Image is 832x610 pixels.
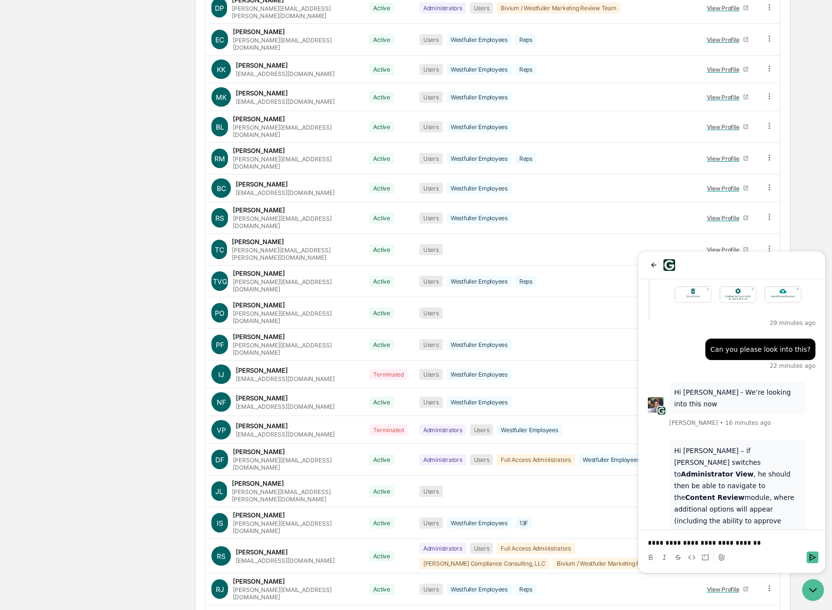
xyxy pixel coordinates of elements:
div: [PERSON_NAME] [233,333,285,341]
div: [PERSON_NAME][EMAIL_ADDRESS][DOMAIN_NAME] [233,310,358,324]
div: 13F [515,517,532,529]
div: Westfuller Employees [447,397,511,408]
div: Active [369,34,394,45]
div: [PERSON_NAME][EMAIL_ADDRESS][PERSON_NAME][DOMAIN_NAME] [232,5,358,19]
div: [EMAIL_ADDRESS][DOMAIN_NAME] [236,431,335,438]
div: Users [419,584,443,595]
div: View Profile [707,586,743,593]
div: [PERSON_NAME] [233,269,285,277]
div: Users [419,244,443,255]
div: Active [369,397,394,408]
div: [PERSON_NAME][EMAIL_ADDRESS][DOMAIN_NAME] [233,342,358,356]
div: Westfuller Employees [447,92,511,103]
div: Westfuller Employees [447,584,511,595]
div: Users [419,517,443,529]
div: Active [369,517,394,529]
span: NF [217,398,226,406]
div: Administrators [419,543,466,554]
div: Active [369,121,394,133]
div: Users [419,369,443,380]
div: [PERSON_NAME][EMAIL_ADDRESS][PERSON_NAME][DOMAIN_NAME] [232,247,358,261]
div: [PERSON_NAME] [232,238,284,246]
div: [PERSON_NAME][EMAIL_ADDRESS][DOMAIN_NAME] [233,124,358,138]
div: View Profile [707,4,743,12]
div: View Profile [707,185,743,192]
a: View Profile [702,119,753,134]
div: Users [470,543,493,554]
div: View Profile [707,123,743,131]
div: Administrators [419,454,466,465]
div: View Profile [707,66,743,73]
div: Westfuller Employees [447,276,511,287]
span: BL [216,123,224,131]
span: RS [215,214,224,222]
div: [PERSON_NAME][EMAIL_ADDRESS][PERSON_NAME][DOMAIN_NAME] [232,488,358,503]
div: Westfuller Employees [447,212,511,224]
div: Users [419,92,443,103]
div: Westfuller Employees [447,183,511,194]
div: Administrators [419,424,466,436]
div: [PERSON_NAME] [233,511,285,519]
div: Reps [515,64,536,75]
span: PF [216,341,224,349]
div: Active [369,244,394,255]
div: [EMAIL_ADDRESS][DOMAIN_NAME] [236,70,335,77]
div: Users [470,424,493,436]
div: [PERSON_NAME] [232,479,284,487]
a: View Profile [702,0,753,16]
div: Users [419,121,443,133]
div: Westfuller Employees [497,424,562,436]
div: Westfuller Employees [447,153,511,164]
div: Reps [515,34,536,45]
div: Users [470,2,493,14]
span: DF [215,456,224,464]
div: Users [419,339,443,350]
div: Users [419,276,443,287]
div: Westfuller Employees [447,339,511,350]
div: [PERSON_NAME][EMAIL_ADDRESS][DOMAIN_NAME] [233,215,358,229]
div: [PERSON_NAME] [233,28,285,36]
div: Users [419,64,443,75]
iframe: Open customer support [801,578,827,604]
a: View Profile [702,242,753,257]
div: Active [369,584,394,595]
span: VP [217,426,226,434]
div: View Profile [707,246,743,253]
div: Reps [515,153,536,164]
div: Active [369,454,394,465]
div: [PERSON_NAME][EMAIL_ADDRESS][DOMAIN_NAME] [233,586,358,601]
div: [EMAIL_ADDRESS][DOMAIN_NAME] [236,403,335,410]
div: Active [369,183,394,194]
span: RJ [216,585,224,593]
span: DP [215,4,224,12]
div: [EMAIL_ADDRESS][DOMAIN_NAME] [236,189,335,196]
div: View Profile [707,214,743,222]
a: View Profile [702,62,753,77]
div: [PERSON_NAME] [236,180,288,188]
a: View Profile [702,32,753,47]
span: IJ [218,370,224,379]
span: BC [217,184,226,192]
div: Full Access Administrators [497,543,575,554]
div: Active [369,486,394,497]
div: Terminated [369,424,408,436]
div: [PERSON_NAME] [233,147,285,154]
span: MK [216,93,227,101]
div: Full Access Administrators [497,454,575,465]
div: Bivium / Westfuller Marketing Review Team [553,558,676,569]
div: Westfuller Employees [447,517,511,529]
div: Westfuller Employees [447,121,511,133]
div: View Profile [707,36,743,43]
div: [PERSON_NAME] [236,366,288,374]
